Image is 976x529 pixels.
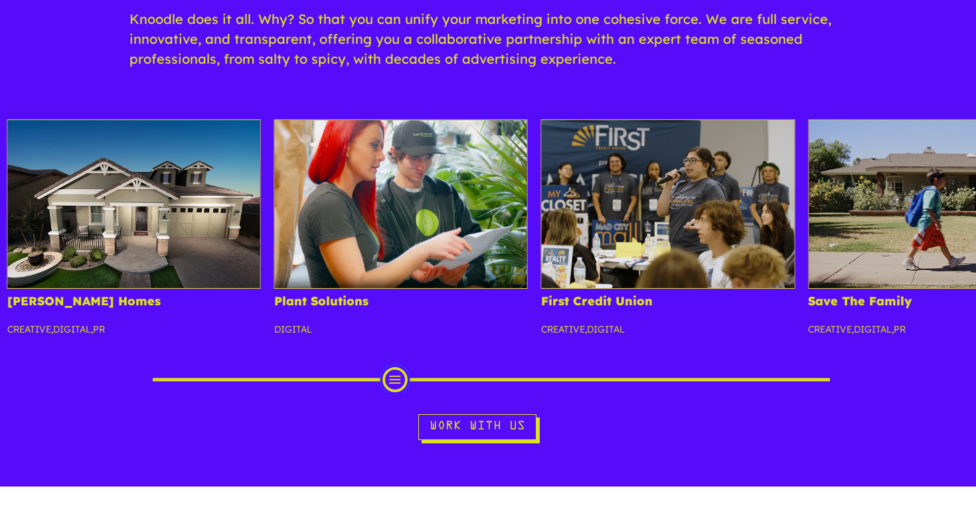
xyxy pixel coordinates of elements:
[541,293,653,309] a: First Credit Union
[149,373,827,386] div: Scroll Projects
[7,323,51,335] a: Creative
[854,323,892,335] a: Digital
[808,293,912,309] a: Save The Family
[129,9,847,82] p: Knoodle does it all. Why? So that you can unify your marketing into one cohesive force. We are fu...
[53,323,91,335] a: Digital
[541,323,585,335] a: Creative
[587,323,625,335] a: Digital
[808,323,852,335] a: Creative
[418,414,536,440] a: Work With Us
[7,322,261,347] p: , ,
[274,323,312,335] a: Digital
[541,322,795,347] p: ,
[894,323,906,335] a: PR
[93,323,105,335] a: PR
[7,293,161,309] a: [PERSON_NAME] Homes
[274,293,368,309] a: Plant Solutions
